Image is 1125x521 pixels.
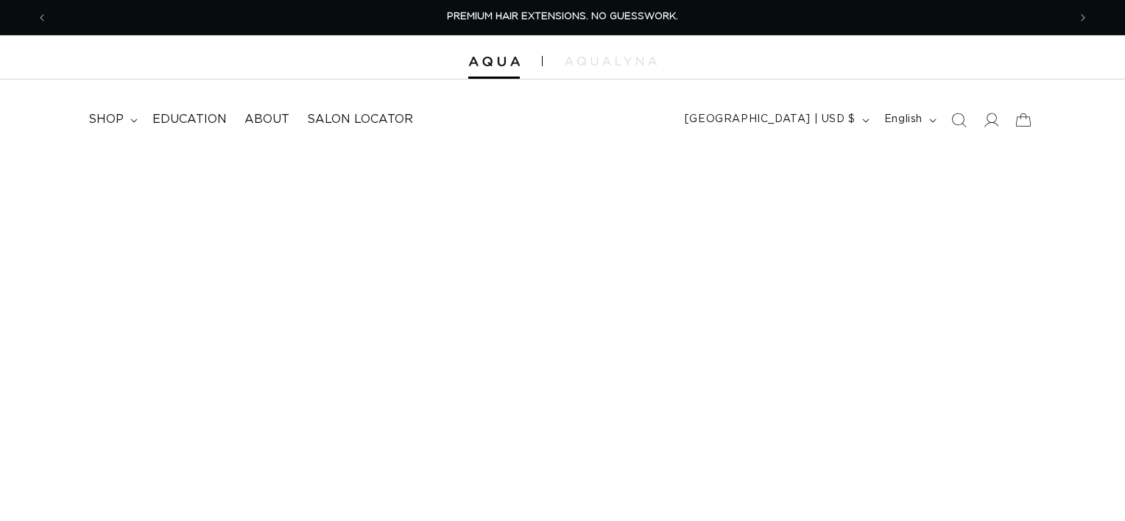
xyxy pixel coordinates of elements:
[88,112,124,127] span: shop
[307,112,413,127] span: Salon Locator
[298,103,422,136] a: Salon Locator
[244,112,289,127] span: About
[447,12,678,21] span: PREMIUM HAIR EXTENSIONS. NO GUESSWORK.
[80,103,144,136] summary: shop
[942,104,975,136] summary: Search
[152,112,227,127] span: Education
[676,106,875,134] button: [GEOGRAPHIC_DATA] | USD $
[884,112,923,127] span: English
[685,112,856,127] span: [GEOGRAPHIC_DATA] | USD $
[875,106,942,134] button: English
[144,103,236,136] a: Education
[26,4,58,32] button: Previous announcement
[1067,4,1099,32] button: Next announcement
[468,57,520,67] img: Aqua Hair Extensions
[565,57,657,65] img: aqualyna.com
[236,103,298,136] a: About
